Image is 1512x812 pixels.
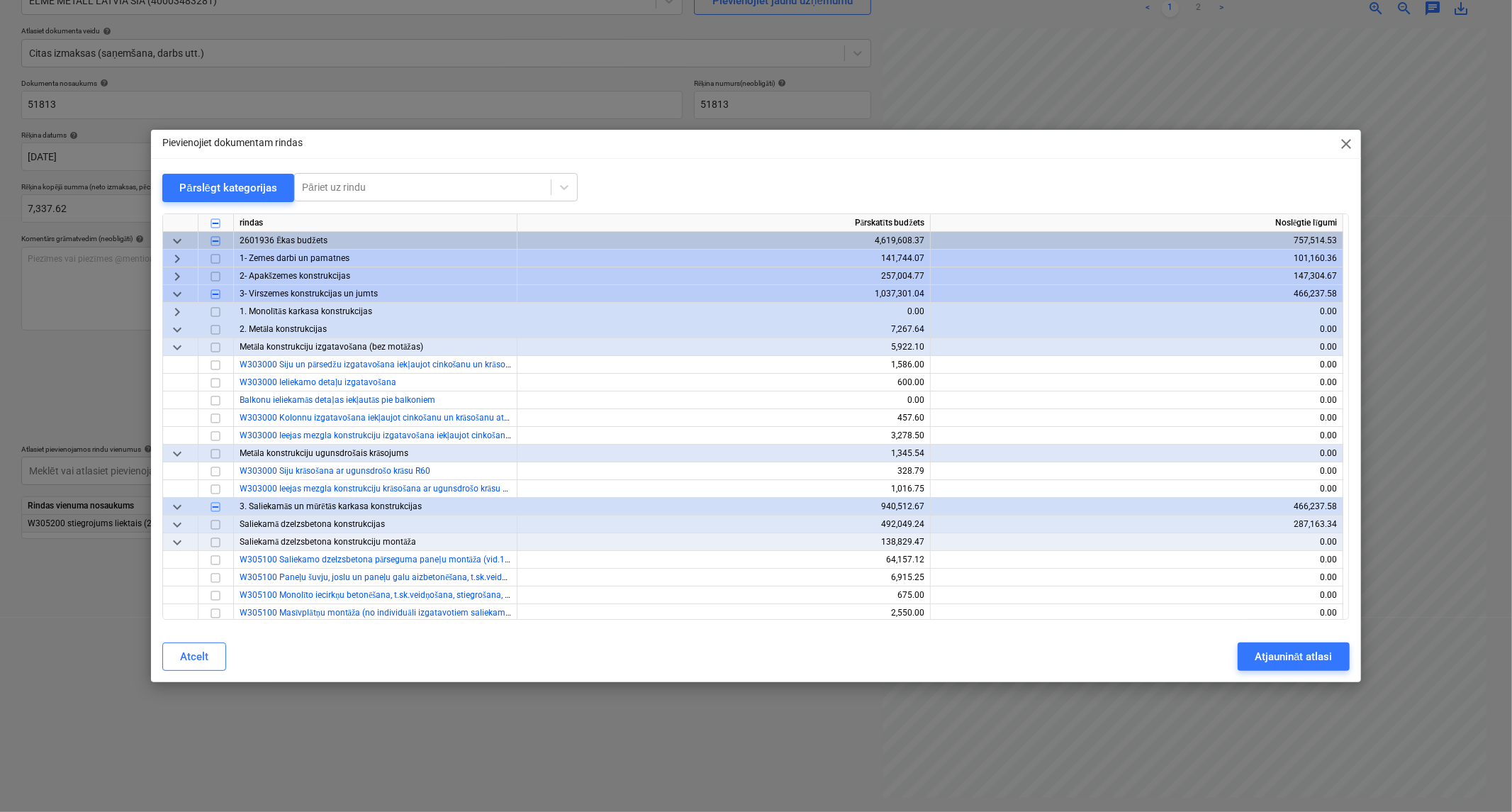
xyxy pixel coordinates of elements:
div: 0.00 [936,462,1337,480]
a: W303000 Siju krāsošana ar ugunsdrošo krāsu R60 [240,466,430,476]
div: Noslēgtie līgumi [931,214,1343,232]
div: 600.00 [523,374,924,391]
div: 0.00 [523,303,924,321]
div: 0.00 [936,569,1337,586]
a: W303000 Siju un pārsedžu izgatavošana iekļaujot cinkošanu un krāsošanu atbilstoši specifikācijai [240,360,610,369]
span: keyboard_arrow_down [169,233,186,250]
span: Saliekamā dzelzsbetona konstrukciju montāža [240,537,416,547]
a: W305100 Paneļu šuvju, joslu un paneļu galu aizbetonēšana, t.sk.veidņošana, stiegrošana, betonēšan... [240,572,700,582]
button: Atjaunināt atlasi [1238,643,1349,671]
div: 328.79 [523,462,924,480]
span: keyboard_arrow_right [169,304,186,321]
div: 7,267.64 [523,321,924,338]
span: 1- Zemes darbi un pamatnes [240,253,349,263]
div: 492,049.24 [523,516,924,533]
div: 466,237.58 [936,285,1337,303]
div: 0.00 [936,551,1337,569]
span: keyboard_arrow_down [169,534,186,551]
span: 2. Metāla konstrukcijas [240,324,327,334]
div: 257,004.77 [523,267,924,285]
button: Pārslēgt kategorijas [162,174,294,202]
span: keyboard_arrow_down [169,339,186,356]
div: 0.00 [523,391,924,409]
a: Balkonu ieliekamās detaļas iekļautās pie balkoniem [240,395,435,405]
div: 3,278.50 [523,427,924,445]
div: 1,586.00 [523,356,924,374]
div: 0.00 [936,374,1337,391]
div: 138,829.47 [523,533,924,551]
div: 457.60 [523,409,924,427]
div: 287,163.34 [936,516,1337,533]
span: keyboard_arrow_down [169,286,186,303]
div: 0.00 [936,338,1337,356]
div: 1,016.75 [523,480,924,498]
div: 64,157.12 [523,551,924,569]
div: 6,915.25 [523,569,924,586]
div: 0.00 [936,427,1337,445]
div: Pārslēgt kategorijas [179,179,277,197]
div: 101,160.36 [936,250,1337,267]
iframe: Chat Widget [1441,744,1512,812]
div: 141,744.07 [523,250,924,267]
a: W303000 Ieejas mezgla konstrukciju krāsošana ar ugunsdrošo krāsu R60 [240,484,517,494]
span: keyboard_arrow_right [169,268,186,285]
div: Pārskatīts budžets [517,214,931,232]
span: close [1338,135,1355,152]
span: keyboard_arrow_down [169,321,186,338]
div: 0.00 [936,533,1337,551]
div: 147,304.67 [936,267,1337,285]
div: 2,550.00 [523,604,924,622]
div: 1,037,301.04 [523,285,924,303]
div: 0.00 [936,604,1337,622]
span: keyboard_arrow_down [169,499,186,516]
div: Atjaunināt atlasi [1255,647,1332,666]
div: 0.00 [936,586,1337,604]
div: 0.00 [936,303,1337,321]
a: W303000 Kolonnu izgatavošana iekļaujot cinkošanu un krāsošanu atbilstoši specifikācijai [240,413,581,423]
div: 0.00 [936,391,1337,409]
div: 5,922.10 [523,338,924,356]
div: 0.00 [936,321,1337,338]
span: Metāla konstrukciju ugunsdrošais krāsojums [240,448,408,458]
div: 0.00 [936,409,1337,427]
div: 675.00 [523,586,924,604]
a: W305100 Masīvplātņu montāža (no individuāli izgatavotiem saliekamā dzelzsbetona elementiem) [240,608,612,618]
p: Pievienojiet dokumentam rindas [162,135,303,150]
span: keyboard_arrow_down [169,516,186,533]
div: Atcelt [180,647,208,666]
div: rindas [234,214,517,232]
span: keyboard_arrow_right [169,250,186,267]
a: W305100 Monolīto iecirkņu betonēšana, t.sk.veidņošana, stiegrošana, betonēšana un betona kopšana [240,590,624,600]
div: 466,237.58 [936,498,1337,516]
div: 757,514.53 [936,232,1337,250]
span: Saliekamā dzelzsbetona konstrukcijas [240,519,385,529]
div: 0.00 [936,445,1337,462]
span: keyboard_arrow_down [169,445,186,462]
div: 0.00 [936,356,1337,374]
div: 940,512.67 [523,498,924,516]
button: Atcelt [162,643,226,671]
span: 2601936 Ēkas budžets [240,235,327,245]
span: 1. Monolītās karkasa konstrukcijas [240,306,372,316]
span: 3- Virszemes konstrukcijas un jumts [240,289,378,299]
div: 1,345.54 [523,445,924,462]
a: W303000 Ieejas mezgla konstrukciju izgatavošana iekļaujot cinkošanu un krāsošanu atbilstoši speci... [240,430,650,440]
span: 2- Apakšzemes konstrukcijas [240,271,350,281]
a: W303000 Ieliekamo detaļu izgatavošana [240,377,396,387]
div: 4,619,608.37 [523,232,924,250]
span: 3. Saliekamās un mūrētās karkasa konstrukcijas [240,501,422,511]
span: Metāla konstrukciju izgatavošana (bez motāžas) [240,342,423,352]
a: W305100 Saliekamo dzelzsbetona pārseguma paneļu montāža (vid.1gab.=6.5m2) [240,555,554,564]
